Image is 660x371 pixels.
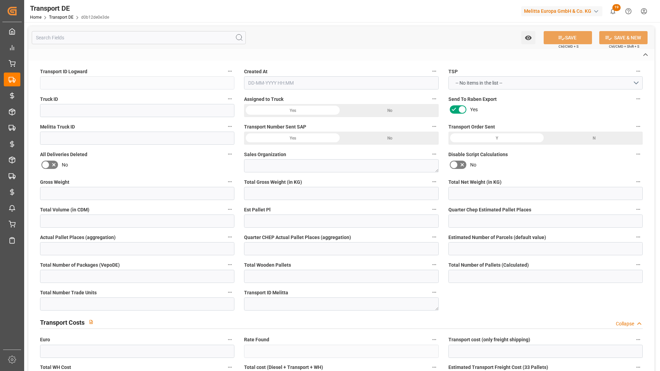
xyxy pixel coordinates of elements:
[244,206,271,213] span: Est Pallet Pl
[545,132,643,145] div: N
[634,150,643,159] button: Disable Script Calculations
[430,177,439,186] button: Total Gross Weight (in KG)
[225,260,234,269] button: Total Number of Packages (VepoDE)
[40,96,58,103] span: Truck ID
[430,205,439,214] button: Est Pallet Pl
[244,336,269,343] span: Rate Found
[430,288,439,297] button: Transport ID Melitta
[244,234,351,241] span: Quarter CHEP Actual Pallet Places (aggregation)
[225,94,234,103] button: Truck ID
[448,123,495,131] span: Transport Order Sent
[430,122,439,131] button: Transport Number Sent SAP
[244,123,306,131] span: Transport Number Sent SAP
[448,132,546,145] div: Y
[634,232,643,241] button: Estimated Number of Parcels (default value)
[30,3,109,13] div: Transport DE
[244,151,286,158] span: Sales Organization
[448,234,546,241] span: Estimated Number of Parcels (default value)
[225,67,234,76] button: Transport ID Logward
[225,232,234,241] button: Actual Pallet Places (aggregation)
[40,151,87,158] span: All Deliveries Deleted
[430,335,439,344] button: Rate Found
[544,31,592,44] button: SAVE
[634,94,643,103] button: Send To Raben Export
[612,4,621,11] span: 19
[634,205,643,214] button: Quarter Chep Estimated Pallet Places
[621,3,636,19] button: Help Center
[40,336,50,343] span: Euro
[634,67,643,76] button: TSP
[85,315,98,329] button: View description
[341,132,439,145] div: No
[225,288,234,297] button: Total Number Trade Units
[430,94,439,103] button: Assigned to Truck
[40,318,85,327] h2: Transport Costs
[616,320,634,327] div: Collapse
[470,161,476,169] span: No
[605,3,621,19] button: show 19 new notifications
[244,132,341,145] div: Yes
[32,31,246,44] input: Search Fields
[40,364,71,371] span: Total WH Cost
[30,15,41,20] a: Home
[448,261,529,269] span: Total Number of Pallets (Calculated)
[40,289,97,296] span: Total Number Trade Units
[244,364,323,371] span: Total cost (Diesel + Transport + WH)
[521,6,602,16] div: Melitta Europa GmbH & Co. KG
[225,335,234,344] button: Euro
[225,122,234,131] button: Melitta Truck ID
[225,150,234,159] button: All Deliveries Deleted
[609,44,639,49] span: Ctrl/CMD + Shift + S
[40,68,87,75] span: Transport ID Logward
[244,68,268,75] span: Created At
[448,68,458,75] span: TSP
[40,206,89,213] span: Total Volume (in CDM)
[448,364,548,371] span: Estimated Transport Freight Cost (33 Pallets)
[244,261,291,269] span: Total Wooden Pallets
[448,206,531,213] span: Quarter Chep Estimated Pallet Places
[244,76,438,89] input: DD-MM-YYYY HH:MM
[452,79,506,87] span: -- No items in the list --
[430,67,439,76] button: Created At
[559,44,579,49] span: Ctrl/CMD + S
[40,261,120,269] span: Total Number of Packages (VepoDE)
[521,31,535,44] button: open menu
[244,289,288,296] span: Transport ID Melitta
[40,123,75,131] span: Melitta Truck ID
[244,96,283,103] span: Assigned to Truck
[430,150,439,159] button: Sales Organization
[448,96,497,103] span: Send To Raben Export
[521,4,605,18] button: Melitta Europa GmbH & Co. KG
[634,260,643,269] button: Total Number of Pallets (Calculated)
[470,106,478,113] span: Yes
[62,161,68,169] span: No
[225,205,234,214] button: Total Volume (in CDM)
[448,151,508,158] span: Disable Script Calculations
[430,260,439,269] button: Total Wooden Pallets
[244,179,302,186] span: Total Gross Weight (in KG)
[599,31,648,44] button: SAVE & NEW
[634,335,643,344] button: Transport cost (only freight shipping)
[448,179,502,186] span: Total Net Weight (in KG)
[634,122,643,131] button: Transport Order Sent
[448,336,530,343] span: Transport cost (only freight shipping)
[341,104,439,117] div: No
[225,177,234,186] button: Gross Weight
[448,76,643,89] button: open menu
[49,15,74,20] a: Transport DE
[430,232,439,241] button: Quarter CHEP Actual Pallet Places (aggregation)
[634,177,643,186] button: Total Net Weight (in KG)
[244,104,341,117] div: Yes
[40,234,116,241] span: Actual Pallet Places (aggregation)
[40,179,69,186] span: Gross Weight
